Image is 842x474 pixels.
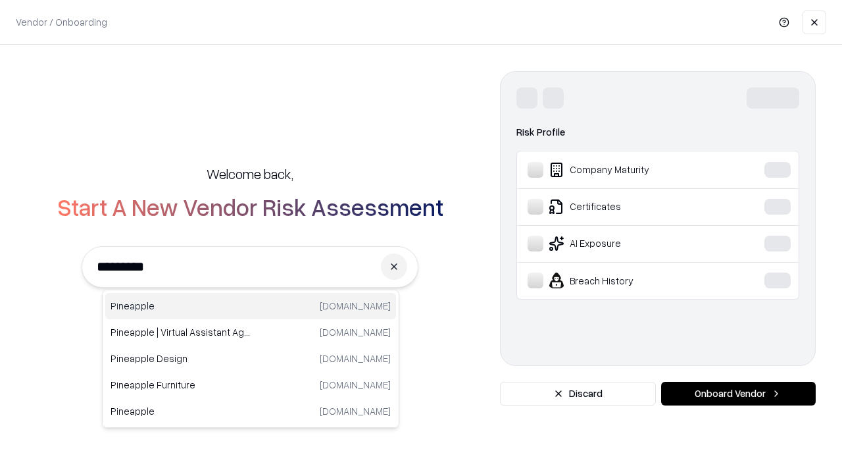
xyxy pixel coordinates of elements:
[207,165,293,183] h5: Welcome back,
[111,299,251,313] p: Pineapple
[102,290,399,428] div: Suggestions
[16,15,107,29] p: Vendor / Onboarding
[111,325,251,339] p: Pineapple | Virtual Assistant Agency
[528,199,724,215] div: Certificates
[528,162,724,178] div: Company Maturity
[111,378,251,392] p: Pineapple Furniture
[500,382,656,406] button: Discard
[516,124,799,140] div: Risk Profile
[661,382,816,406] button: Onboard Vendor
[320,404,391,418] p: [DOMAIN_NAME]
[320,299,391,313] p: [DOMAIN_NAME]
[320,352,391,365] p: [DOMAIN_NAME]
[320,378,391,392] p: [DOMAIN_NAME]
[111,404,251,418] p: Pineapple
[320,325,391,339] p: [DOMAIN_NAME]
[528,273,724,288] div: Breach History
[57,194,443,220] h2: Start A New Vendor Risk Assessment
[528,236,724,251] div: AI Exposure
[111,352,251,365] p: Pineapple Design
